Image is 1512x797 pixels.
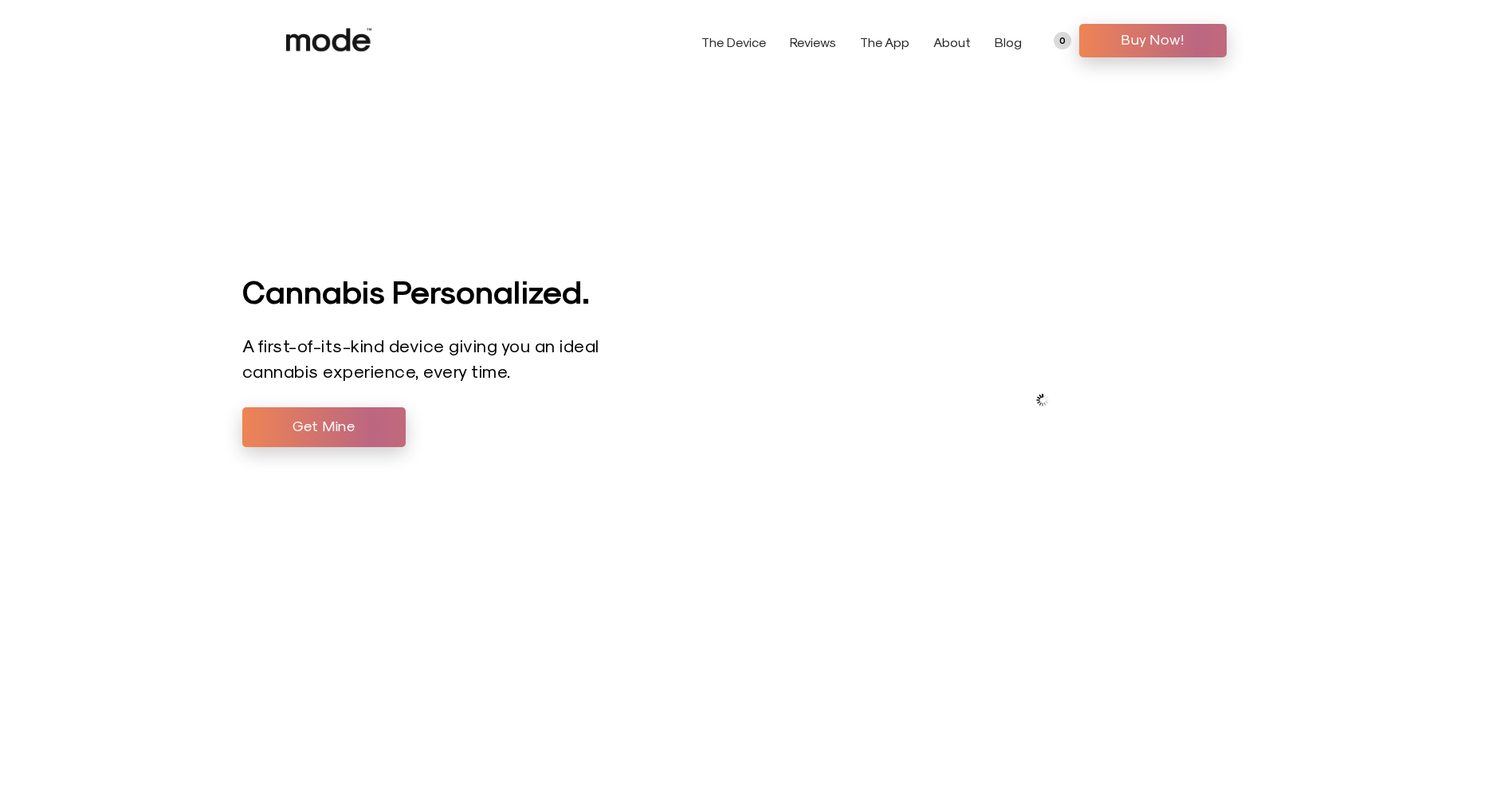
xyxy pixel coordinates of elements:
[254,414,394,438] span: Get Mine
[242,271,740,309] h1: Cannabis Personalized.
[1054,32,1071,49] a: 0
[860,34,909,49] a: The App
[790,34,836,49] a: Reviews
[995,34,1022,49] a: Blog
[1079,24,1227,57] a: Buy Now!
[242,333,605,384] p: A first-of-its-kind device giving you an ideal cannabis experience, every time.
[242,407,406,447] a: Get Mine
[1091,27,1215,51] span: Buy Now!
[933,34,971,49] a: About
[701,34,766,49] a: The Device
